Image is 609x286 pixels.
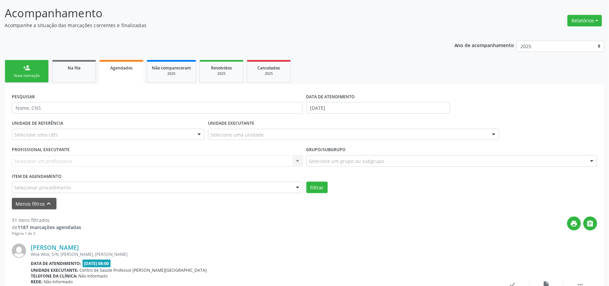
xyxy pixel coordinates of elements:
[211,65,232,71] span: Resolvidos
[258,65,280,71] span: Cancelados
[12,145,70,155] label: PROFISSIONAL EXECUTANTE
[80,267,207,273] span: Centro de Saude Professor [PERSON_NAME][GEOGRAPHIC_DATA]
[5,22,424,29] p: Acompanhe a situação das marcações correntes e finalizadas
[306,91,355,102] label: DATA DE ATENDIMENTO
[31,244,79,251] a: [PERSON_NAME]
[68,65,80,71] span: Na fila
[152,71,191,76] div: 2025
[31,261,81,266] b: Data de atendimento:
[583,217,597,230] button: 
[12,224,81,231] div: de
[12,231,81,237] div: Página 1 de 3
[12,91,35,102] label: PESQUISAR
[570,220,578,227] i: print
[12,118,63,129] label: UNIDADE DE REFERÊNCIA
[45,200,53,207] i: keyboard_arrow_up
[12,171,62,182] label: Item de agendamento
[306,145,346,155] label: Grupo/Subgrupo
[152,65,191,71] span: Não compareceram
[210,131,264,138] span: Selecione uma unidade
[23,64,30,71] div: person_add
[252,71,286,76] div: 2025
[14,131,58,138] span: Selecione uma UBS
[110,65,133,71] span: Agendados
[12,217,81,224] div: 31 itens filtrados
[12,244,26,258] img: img
[31,251,496,257] div: Wisk Wisk, S/N, [PERSON_NAME], [PERSON_NAME]
[31,267,78,273] b: Unidade executante:
[18,224,81,230] strong: 1187 marcações agendadas
[208,118,254,129] label: UNIDADE EXECUTANTE
[12,198,56,210] button: Menos filtroskeyboard_arrow_up
[83,260,111,267] span: [DATE] 08:00
[454,41,514,49] p: Ano de acompanhamento
[14,184,71,191] span: Selecionar procedimento
[309,158,384,165] span: Selecione um grupo ou subgrupo
[10,73,44,78] div: Nova marcação
[567,15,602,26] button: Relatórios
[5,5,424,22] p: Acompanhamento
[587,220,594,227] i: 
[31,273,77,279] b: Telefone da clínica:
[44,279,73,285] span: Não informado
[79,273,108,279] span: Não informado
[306,102,450,114] input: Selecione um intervalo
[567,217,581,230] button: print
[205,71,238,76] div: 2025
[31,279,43,285] b: Rede:
[306,182,328,193] button: Filtrar
[12,102,303,114] input: Nome, CNS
